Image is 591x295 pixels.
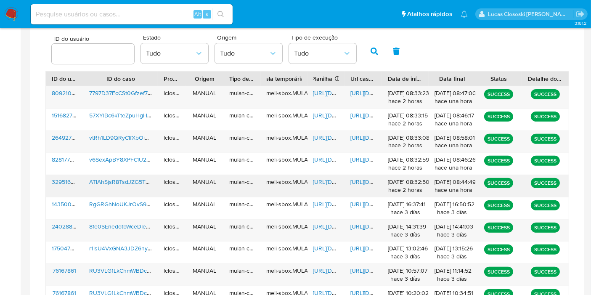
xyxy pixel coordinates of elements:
[206,10,208,18] span: s
[488,10,573,18] p: lucas.clososki@mercadolivre.com
[212,8,229,20] button: search-icon
[31,9,233,20] input: Pesquise usuários ou casos...
[575,20,587,27] span: 3.161.2
[407,10,452,19] span: Atalhos rápidos
[461,11,468,18] a: Notificações
[194,10,201,18] span: Alt
[576,10,585,19] a: Sair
